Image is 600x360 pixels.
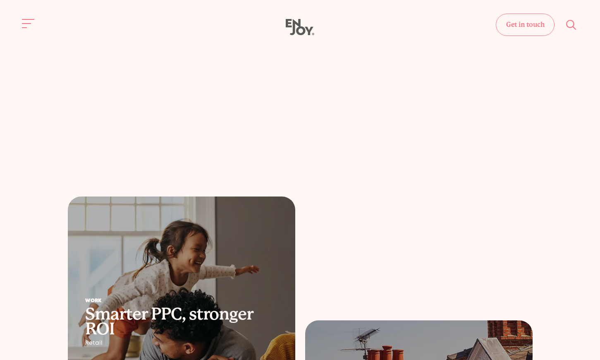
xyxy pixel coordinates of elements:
a: Get in touch [496,14,555,36]
button: Site navigation [20,15,37,32]
h2: Smarter PPC, stronger ROI [85,307,278,336]
div: Work [85,298,278,303]
div: Retail [85,340,278,346]
button: Site search [563,16,580,33]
